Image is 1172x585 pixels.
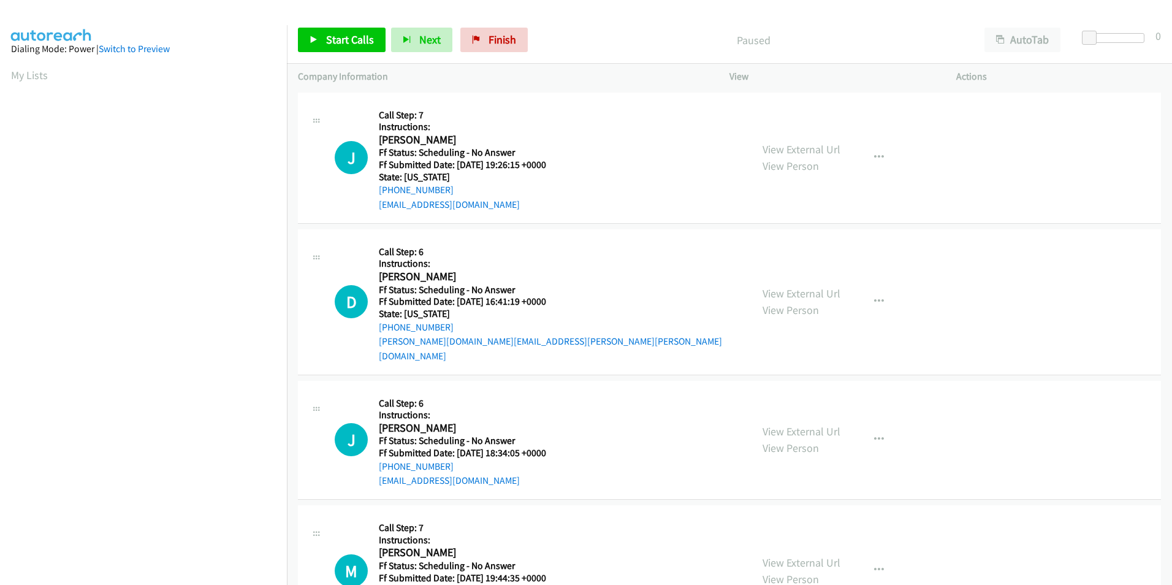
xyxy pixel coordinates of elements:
button: Next [391,28,452,52]
h5: Call Step: 7 [379,109,561,121]
h5: State: [US_STATE] [379,171,561,183]
h2: [PERSON_NAME] [379,546,561,560]
div: 0 [1155,28,1161,44]
span: Start Calls [326,32,374,47]
h1: J [335,423,368,456]
div: The call is yet to be attempted [335,285,368,318]
h1: D [335,285,368,318]
div: The call is yet to be attempted [335,141,368,174]
h5: Instructions: [379,534,561,546]
a: [PERSON_NAME][DOMAIN_NAME][EMAIL_ADDRESS][PERSON_NAME][PERSON_NAME][DOMAIN_NAME] [379,335,722,362]
h5: Ff Status: Scheduling - No Answer [379,147,561,159]
p: Company Information [298,69,707,84]
a: View Person [763,441,819,455]
a: View External Url [763,286,840,300]
a: View Person [763,303,819,317]
h5: Call Step: 6 [379,397,561,410]
a: Finish [460,28,528,52]
h5: Call Step: 7 [379,522,561,534]
a: View Person [763,159,819,173]
h5: Ff Submitted Date: [DATE] 16:41:19 +0000 [379,296,740,308]
div: Delay between calls (in seconds) [1088,33,1144,43]
a: [PHONE_NUMBER] [379,461,454,472]
h5: Instructions: [379,121,561,133]
p: View [729,69,934,84]
h5: Ff Status: Scheduling - No Answer [379,560,561,572]
a: My Lists [11,68,48,82]
h5: State: [US_STATE] [379,308,740,320]
a: [PHONE_NUMBER] [379,321,454,333]
h5: Instructions: [379,409,561,421]
h2: [PERSON_NAME] [379,270,561,284]
p: Paused [544,32,962,48]
h5: Ff Submitted Date: [DATE] 18:34:05 +0000 [379,447,561,459]
p: Actions [956,69,1161,84]
a: [PHONE_NUMBER] [379,184,454,196]
a: [EMAIL_ADDRESS][DOMAIN_NAME] [379,475,520,486]
h5: Ff Status: Scheduling - No Answer [379,284,740,296]
button: AutoTab [984,28,1060,52]
h1: J [335,141,368,174]
h2: [PERSON_NAME] [379,421,561,435]
a: View External Url [763,556,840,570]
div: The call is yet to be attempted [335,423,368,456]
h5: Ff Submitted Date: [DATE] 19:26:15 +0000 [379,159,561,171]
h5: Ff Status: Scheduling - No Answer [379,435,561,447]
div: Dialing Mode: Power | [11,42,276,56]
h5: Ff Submitted Date: [DATE] 19:44:35 +0000 [379,572,561,584]
h2: [PERSON_NAME] [379,133,561,147]
a: View External Url [763,142,840,156]
span: Finish [489,32,516,47]
span: Next [419,32,441,47]
h5: Call Step: 6 [379,246,740,258]
a: [EMAIL_ADDRESS][DOMAIN_NAME] [379,199,520,210]
a: Start Calls [298,28,386,52]
h5: Instructions: [379,258,740,270]
a: View External Url [763,424,840,438]
a: Switch to Preview [99,43,170,55]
